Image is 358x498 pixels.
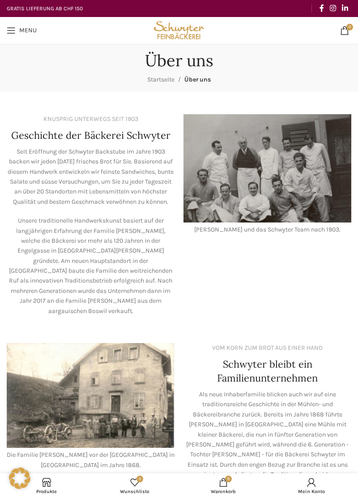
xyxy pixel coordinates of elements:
span: Wunschliste [95,489,175,494]
div: [PERSON_NAME] und das Schwyter Team nach 1903. [183,225,351,235]
a: Instagram social link [327,1,339,15]
a: Open mobile menu [2,21,41,39]
a: 0 Wunschliste [91,476,179,496]
a: 0 Warenkorb [179,476,268,496]
span: Mein Konto [272,489,352,494]
div: Meine Wunschliste [91,476,179,496]
a: Mein Konto [268,476,356,496]
p: Unsere traditionelle Handwerkskunst basiert auf der langjährigen Erfahrung der Familie [PERSON_NA... [7,216,175,316]
span: Menu [19,27,37,34]
a: Linkedin social link [339,1,351,15]
h4: Geschichte der Bäckerei Schwyter [11,129,170,142]
span: Über uns [184,76,211,83]
span: 0 [346,24,353,30]
span: Warenkorb [183,489,263,494]
span: Die Familie [PERSON_NAME] vor der [GEOGRAPHIC_DATA] in [GEOGRAPHIC_DATA] im Jahre 1868. [7,451,175,468]
a: Produkte [2,476,91,496]
a: Facebook social link [316,1,327,15]
div: KNUSPRIG UNTERWEGS SEIT 1903 [43,114,138,124]
a: Site logo [152,26,207,34]
span: Produkte [7,489,86,494]
a: 0 [336,21,354,39]
p: Seit Eröffnung der Schwyter Backstube im Jahre 1903 backen wir jeden [DATE] frisches Brot für Sie... [7,147,175,207]
div: My cart [179,476,268,496]
h1: Über uns [145,51,213,70]
div: VOM KORN ZUM BROT AUS EINER HAND [212,343,323,353]
h4: Schwyter bleibt ein Familienunternehmen [183,357,351,385]
span: 0 [136,476,143,482]
img: Bäckerei Schwyter [152,17,207,44]
span: 0 [225,476,232,482]
strong: GRATIS LIEFERUNG AB CHF 150 [7,5,83,12]
a: Startseite [147,76,175,83]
